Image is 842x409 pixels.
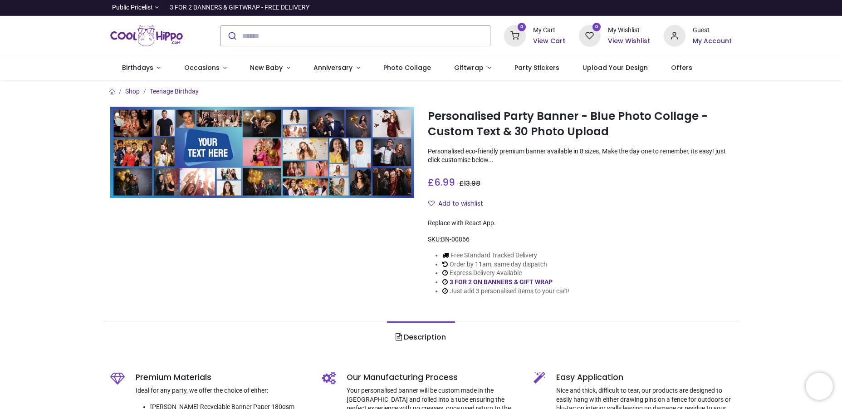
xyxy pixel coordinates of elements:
[442,260,569,269] li: Order by 11am, same day dispatch
[806,373,833,400] iframe: Brevo live chat
[428,196,491,212] button: Add to wishlistAdd to wishlist
[608,26,650,35] div: My Wishlist
[122,63,153,72] span: Birthdays
[533,26,565,35] div: My Cart
[250,63,283,72] span: New Baby
[442,287,569,296] li: Just add 3 personalised items to your cart!
[556,372,732,383] h5: Easy Application
[110,56,172,80] a: Birthdays
[671,63,692,72] span: Offers
[428,147,732,165] p: Personalised eco-friendly premium banner available in 8 sizes. Make the day one to remember, its ...
[110,3,159,12] a: Public Pricelist
[313,63,352,72] span: Anniversary
[428,219,732,228] div: Replace with React App.
[583,63,648,72] span: Upload Your Design
[541,3,732,12] iframe: Customer reviews powered by Trustpilot
[125,88,140,95] a: Shop
[504,32,526,39] a: 0
[518,23,526,31] sup: 0
[464,179,480,188] span: 13.98
[608,37,650,46] a: View Wishlist
[302,56,372,80] a: Anniversary
[579,32,601,39] a: 0
[428,200,435,207] i: Add to wishlist
[112,3,153,12] span: Public Pricelist
[184,63,220,72] span: Occasions
[150,88,199,95] a: Teenage Birthday
[239,56,302,80] a: New Baby
[172,56,239,80] a: Occasions
[136,372,308,383] h5: Premium Materials
[170,3,309,12] div: 3 FOR 2 BANNERS & GIFTWRAP - FREE DELIVERY
[110,107,414,198] img: Personalised Party Banner - Blue Photo Collage - Custom Text & 30 Photo Upload
[533,37,565,46] a: View Cart
[441,236,470,243] span: BN-00866
[110,23,183,49] img: Cool Hippo
[136,386,308,395] p: Ideal for any party, we offer the choice of either:
[428,176,455,189] span: £
[428,235,732,244] div: SKU:
[450,278,553,286] a: 3 FOR 2 ON BANNERS & GIFT WRAP
[514,63,559,72] span: Party Stickers
[110,23,183,49] a: Logo of Cool Hippo
[383,63,431,72] span: Photo Collage
[459,179,480,188] span: £
[221,26,242,46] button: Submit
[442,56,503,80] a: Giftwrap
[387,321,455,353] a: Description
[442,269,569,278] li: Express Delivery Available
[347,372,520,383] h5: Our Manufacturing Process
[434,176,455,189] span: 6.99
[693,37,732,46] a: My Account
[454,63,484,72] span: Giftwrap
[428,108,732,140] h1: Personalised Party Banner - Blue Photo Collage - Custom Text & 30 Photo Upload
[442,251,569,260] li: Free Standard Tracked Delivery
[592,23,601,31] sup: 0
[693,26,732,35] div: Guest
